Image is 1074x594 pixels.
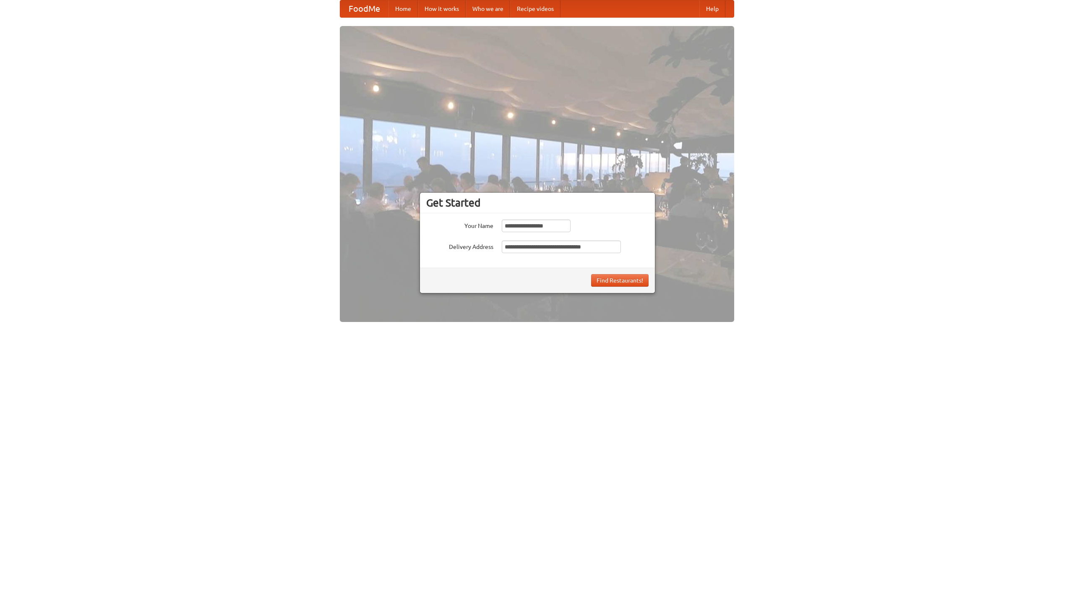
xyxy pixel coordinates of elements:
h3: Get Started [426,196,649,209]
a: Who we are [466,0,510,17]
a: How it works [418,0,466,17]
a: FoodMe [340,0,388,17]
a: Home [388,0,418,17]
a: Help [699,0,725,17]
button: Find Restaurants! [591,274,649,287]
a: Recipe videos [510,0,560,17]
label: Your Name [426,220,493,230]
label: Delivery Address [426,241,493,251]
